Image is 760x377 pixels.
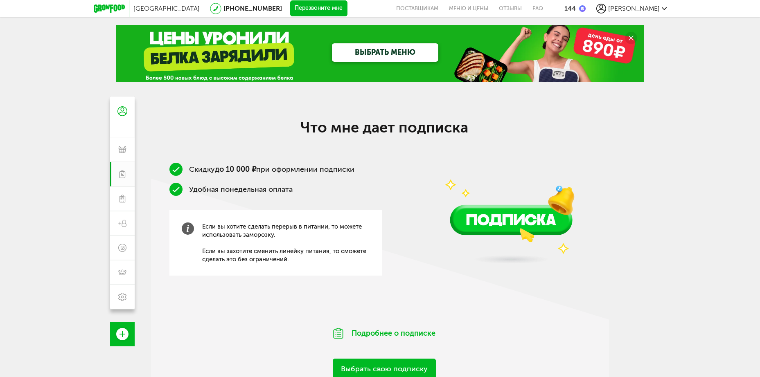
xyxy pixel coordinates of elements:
div: 144 [564,4,576,12]
div: Подробнее о подписке [311,318,458,349]
h2: Что мне дает подписка [221,119,548,136]
a: [PHONE_NUMBER] [223,4,282,12]
button: Перезвоните мне [290,0,347,17]
img: bonus_b.cdccf46.png [579,5,586,12]
img: vUQQD42TP1CeN4SU.png [423,118,599,273]
span: Скидку при оформлении подписки [189,165,354,174]
a: ВЫБРАТЬ МЕНЮ [332,43,438,62]
img: info-grey.b4c3b60.svg [182,222,194,235]
span: [GEOGRAPHIC_DATA] [133,4,200,12]
b: до 10 000 ₽ [215,165,256,174]
span: Удобная понедельная оплата [189,185,293,194]
span: Если вы хотите сделать перерыв в питании, то можете использовать заморозку. Если вы захотите смен... [202,222,370,263]
span: [PERSON_NAME] [608,4,660,12]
